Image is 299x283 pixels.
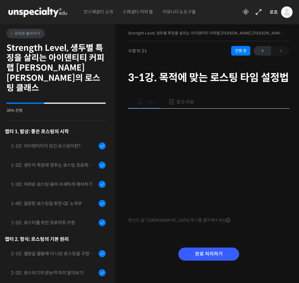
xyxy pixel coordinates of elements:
div: 진행 중 [231,46,250,56]
div: 1-4강. 일관된 로스팅을 위한 QC 노하우 [11,200,97,207]
span: ← [254,47,271,55]
div: 2-2강. 로스터기의 관능적 차이 알아보기 [11,269,97,276]
a: ←이전 [254,46,271,56]
div: 2-1강. 열원을 활용해 더 나은 로스팅을 구현하는 방법 [11,250,97,257]
div: 챕터 2. 형식: 로스팅의 기본 원리 [5,235,106,243]
span: 강의로 돌아가기 [10,31,40,36]
span: 로흐 [270,9,278,15]
div: 38% 진행 [6,109,106,112]
input: 완료 처리하기 [178,248,239,261]
span: 영상이 끊기[DEMOGRAPHIC_DATA] 여기를 클릭해주세요 [128,218,230,223]
span: 참고 자료 [176,99,194,105]
span: 수업 [145,99,153,105]
div: 1-3강. 어려운 로스팅 용어 자세하게 해석하기 [11,181,97,188]
a: 강의로 돌아가기 [6,29,45,38]
div: 1-2강. 생두의 특징에 맞추는 로스팅 프로파일 'Stength Level' [11,162,97,169]
div: 1-5강. 로스터를 위한 프로덕트 커핑 [11,219,97,226]
h3: 챕터 1. 발상: 좋은 로스팅의 시작 [5,127,106,136]
h1: 3-1강. 목적에 맞는 로스팅 타임 설정법 [128,72,289,84]
span: / 21 [139,48,147,54]
h2: Strength Level, 생두별 특징을 살리는 아이덴티티 커피랩 [PERSON_NAME] [PERSON_NAME]의 로스팅 클래스 [6,43,106,93]
span: 수업 9 [128,49,147,53]
div: 1-1강. 아이덴티티가 담긴 로스팅이란? [11,142,97,149]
